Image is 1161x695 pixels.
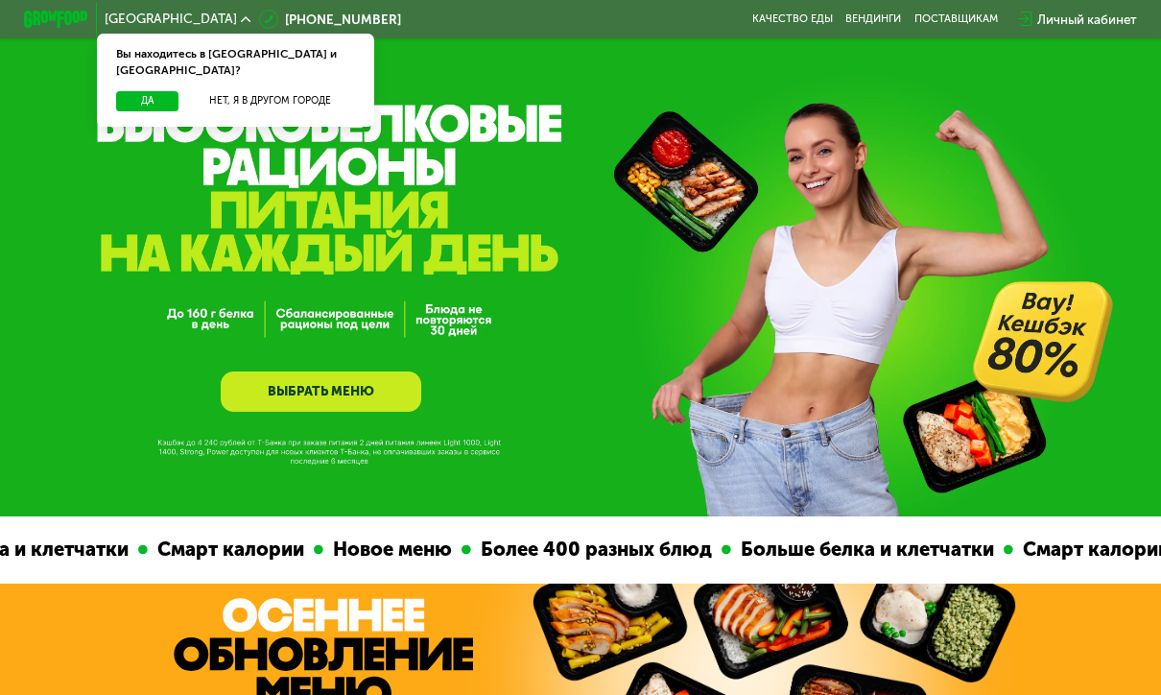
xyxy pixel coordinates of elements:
div: Новое меню [323,535,462,564]
div: Больше белка и клетчатки [731,535,1004,564]
div: поставщикам [914,12,998,25]
a: Качество еды [752,12,833,25]
div: Личный кабинет [1037,10,1137,29]
div: Вы находитесь в [GEOGRAPHIC_DATA] и [GEOGRAPHIC_DATA]? [97,34,374,92]
div: Смарт калории [148,535,314,564]
a: Вендинги [845,12,901,25]
span: [GEOGRAPHIC_DATA] [105,12,237,25]
button: Да [116,91,178,110]
button: Нет, я в другом городе [185,91,355,110]
div: Более 400 разных блюд [471,535,722,564]
a: ВЫБРАТЬ МЕНЮ [221,371,421,412]
a: [PHONE_NUMBER] [259,10,401,29]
